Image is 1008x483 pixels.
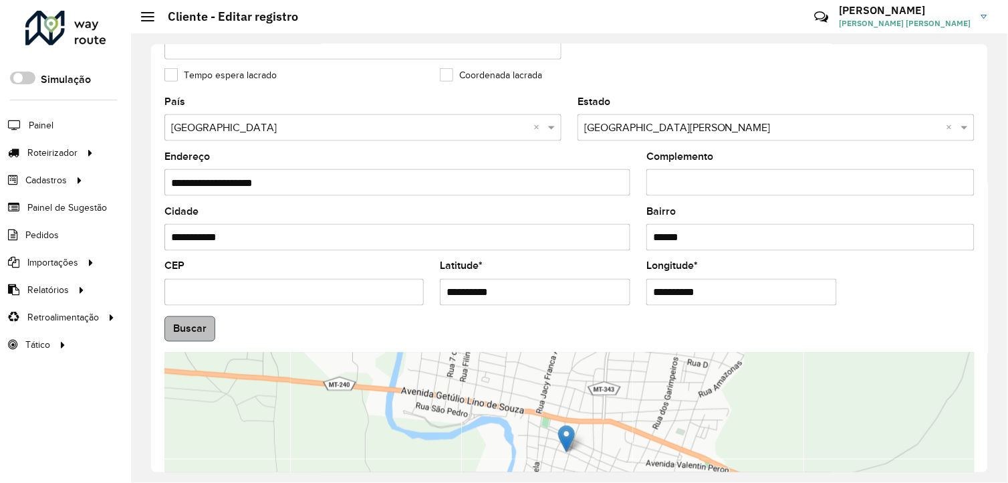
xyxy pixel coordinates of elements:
[558,425,575,453] img: Marker
[840,4,971,17] h3: [PERSON_NAME]
[164,94,185,110] label: País
[29,118,53,132] span: Painel
[807,3,836,31] a: Contato Rápido
[25,173,67,187] span: Cadastros
[27,146,78,160] span: Roteirizador
[646,258,698,274] label: Longitude
[27,310,99,324] span: Retroalimentação
[164,203,199,219] label: Cidade
[440,258,483,274] label: Latitude
[41,72,91,88] label: Simulação
[947,120,958,136] span: Clear all
[646,149,713,165] label: Complemento
[27,283,69,297] span: Relatórios
[840,17,971,29] span: [PERSON_NAME] [PERSON_NAME]
[578,94,610,110] label: Estado
[154,9,298,24] h2: Cliente - Editar registro
[164,316,215,342] button: Buscar
[164,68,277,82] label: Tempo espera lacrado
[164,258,184,274] label: CEP
[25,338,50,352] span: Tático
[533,120,545,136] span: Clear all
[440,68,542,82] label: Coordenada lacrada
[646,203,676,219] label: Bairro
[27,201,107,215] span: Painel de Sugestão
[25,228,59,242] span: Pedidos
[164,149,210,165] label: Endereço
[27,256,78,270] span: Importações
